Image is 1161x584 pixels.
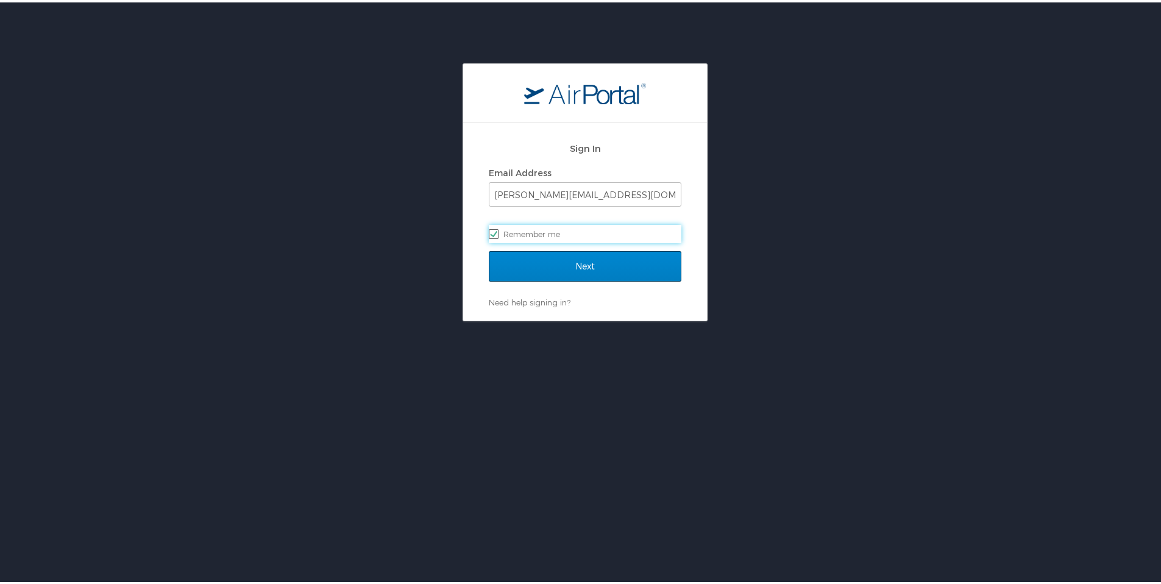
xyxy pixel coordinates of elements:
label: Remember me [489,223,681,241]
img: logo [524,80,646,102]
label: Email Address [489,165,552,176]
a: Need help signing in? [489,295,570,305]
input: Next [489,249,681,279]
h2: Sign In [489,139,681,153]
